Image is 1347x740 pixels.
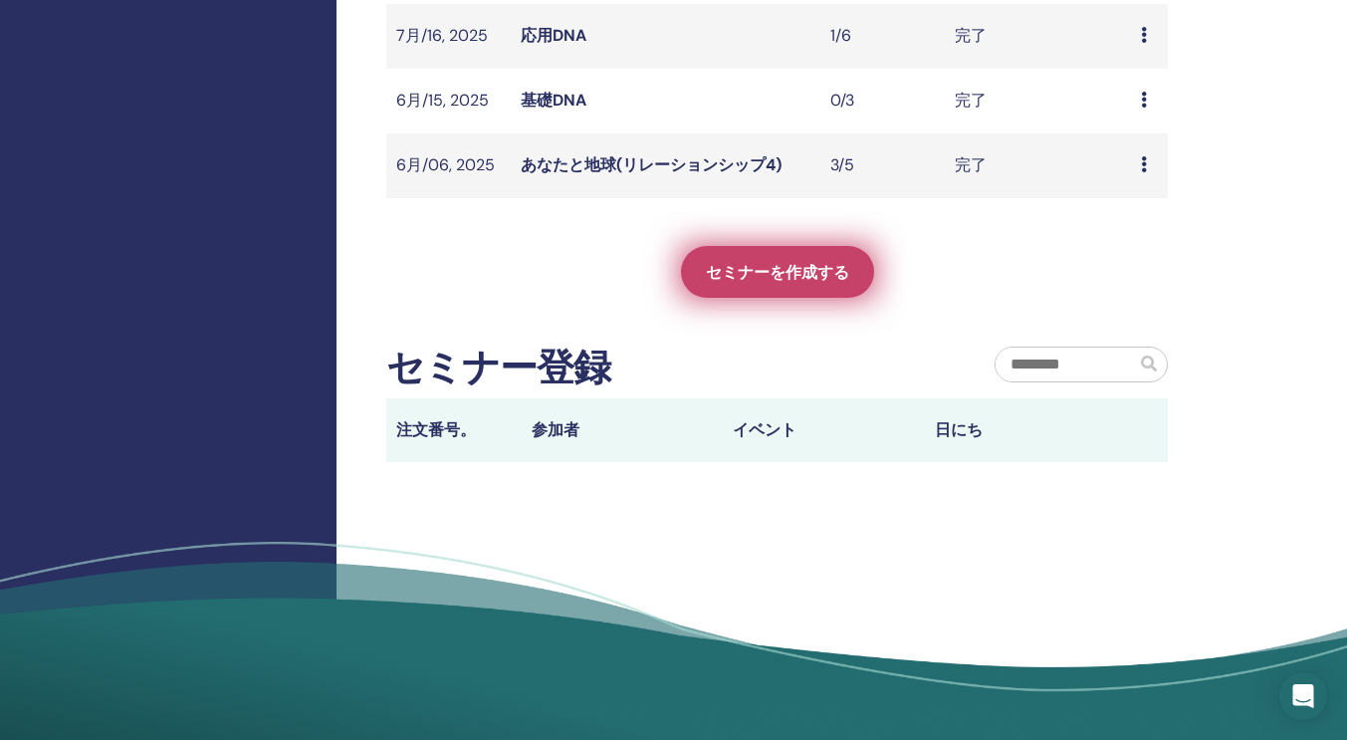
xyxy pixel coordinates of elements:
[1279,672,1327,720] div: Open Intercom Messenger
[386,4,511,69] td: 7月/16, 2025
[925,398,1127,462] th: 日にち
[521,154,782,175] a: あなたと地球(リレーションシップ4)
[945,133,1131,198] td: 完了
[945,4,1131,69] td: 完了
[386,398,521,462] th: 注文番号。
[522,398,724,462] th: 参加者
[386,69,511,133] td: 6月/15, 2025
[386,346,610,391] h2: セミナー登録
[945,69,1131,133] td: 完了
[681,246,874,298] a: セミナーを作成する
[820,4,945,69] td: 1/6
[820,133,945,198] td: 3/5
[386,133,511,198] td: 6月/06, 2025
[521,25,586,46] a: 応用DNA
[820,69,945,133] td: 0/3
[723,398,925,462] th: イベント
[521,90,586,111] a: 基礎DNA
[706,262,849,283] span: セミナーを作成する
